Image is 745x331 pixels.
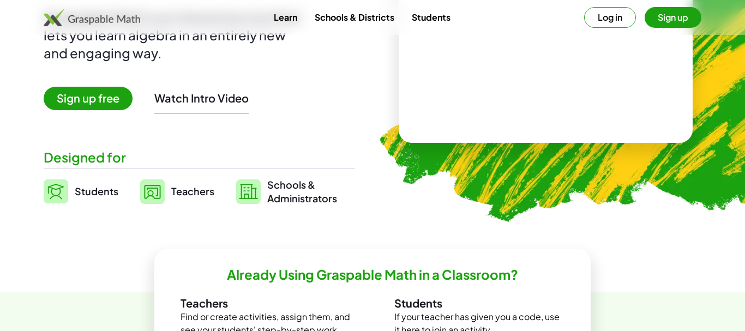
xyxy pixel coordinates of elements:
[44,87,133,110] span: Sign up free
[584,7,636,28] button: Log in
[75,185,118,197] span: Students
[306,7,403,27] a: Schools & Districts
[44,148,355,166] div: Designed for
[267,178,337,205] span: Schools & Administrators
[181,296,351,310] h3: Teachers
[227,266,518,283] h2: Already Using Graspable Math in a Classroom?
[44,178,118,205] a: Students
[645,7,701,28] button: Sign up
[394,296,564,310] h3: Students
[44,8,305,62] div: Graspable Math is an interactive tool that lets you learn algebra in an entirely new and engaging...
[464,16,628,98] video: What is this? This is dynamic math notation. Dynamic math notation plays a central role in how Gr...
[140,178,214,205] a: Teachers
[140,179,165,204] img: svg%3e
[403,7,459,27] a: Students
[236,179,261,204] img: svg%3e
[154,91,249,105] button: Watch Intro Video
[265,7,306,27] a: Learn
[44,179,68,203] img: svg%3e
[236,178,337,205] a: Schools &Administrators
[171,185,214,197] span: Teachers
